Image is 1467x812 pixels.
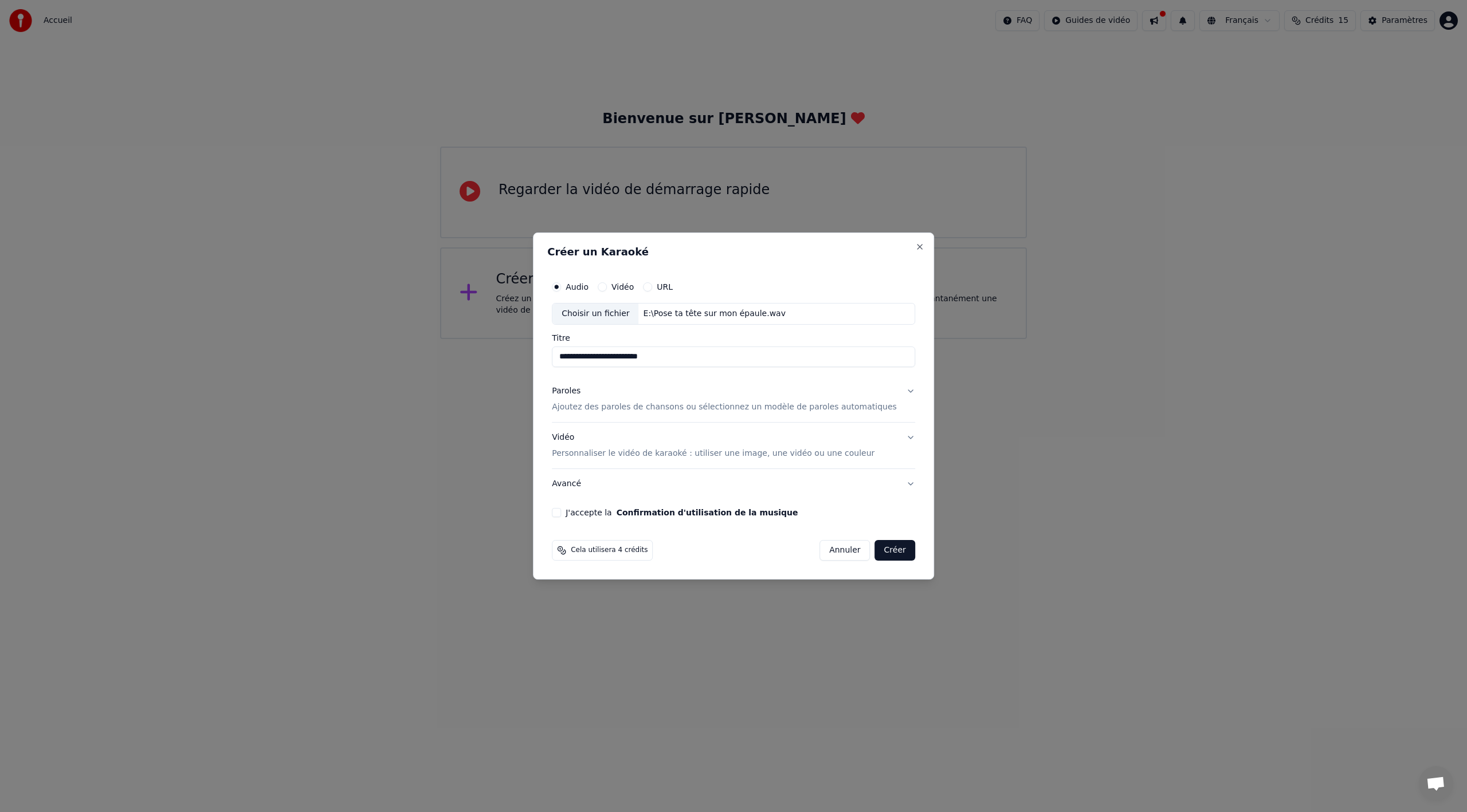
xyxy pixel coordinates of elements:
button: Annuler [819,540,870,561]
div: Paroles [552,385,580,397]
div: Choisir un fichier [552,303,638,324]
p: Personnaliser le vidéo de karaoké : utiliser une image, une vidéo ou une couleur [552,448,874,459]
button: VidéoPersonnaliser le vidéo de karaoké : utiliser une image, une vidéo ou une couleur [552,423,915,468]
label: Audio [566,283,589,291]
label: J'accepte la [566,509,798,517]
p: Ajoutez des paroles de chansons ou sélectionnez un modèle de paroles automatiques [552,401,897,413]
h2: Créer un Karaoké [547,247,920,257]
button: J'accepte la [617,509,798,517]
label: Vidéo [611,283,634,291]
label: Titre [552,334,915,342]
div: E:\Pose ta tête sur mon épaule.wav [639,308,790,320]
span: Cela utilisera 4 crédits [571,546,648,555]
button: ParolesAjoutez des paroles de chansons ou sélectionnez un modèle de paroles automatiques [552,376,915,422]
button: Avancé [552,469,915,499]
button: Créer [875,540,915,561]
label: URL [657,283,673,291]
div: Vidéo [552,432,874,459]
